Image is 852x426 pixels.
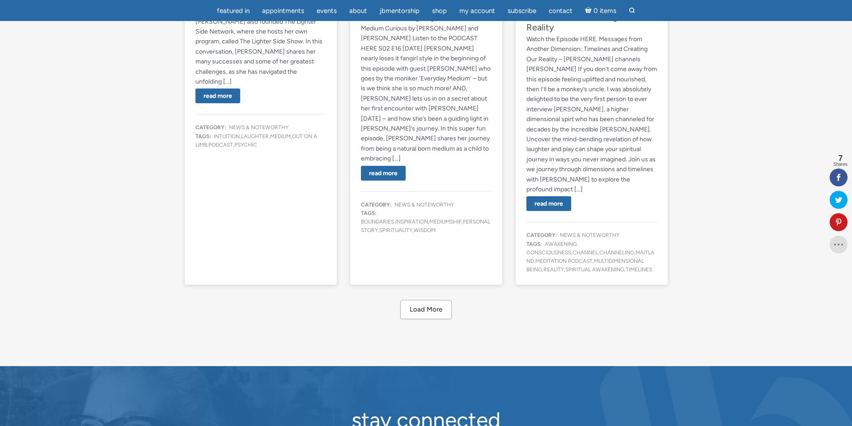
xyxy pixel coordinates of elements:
span: 7 [833,154,848,162]
div: , , , , , [195,123,326,149]
span: 0 items [593,8,616,14]
span: About [349,7,367,15]
div: , , , , , [361,201,492,235]
p: Watch the Episode HERE. Messages from Another Dimension: Timelines and Creating Our Reality – [PE... [526,34,657,195]
p: Medium Curious by [PERSON_NAME] and [PERSON_NAME] Listen to the PODCAST HERE S02 E16 [DATE] [PERS... [361,24,492,164]
a: Inspiration [395,219,428,225]
a: Events [311,2,342,20]
a: Read More [526,196,571,211]
span: Events [317,7,337,15]
b: Category: [526,232,557,238]
a: featured in [212,2,255,20]
a: psychic [234,142,257,148]
b: Tags: [361,210,377,216]
span: JBMentorship [380,7,420,15]
a: channeling [599,249,634,256]
a: Read More [195,89,240,103]
a: channel [572,249,598,256]
a: Cart0 items [580,1,622,20]
span: Shop [432,7,447,15]
a: reality [543,266,564,273]
a: wisdom [414,227,436,233]
a: spirituality [379,227,412,233]
button: Load More [400,300,452,319]
a: podcast [208,142,233,148]
a: timelines [626,266,652,273]
a: mediumship [429,219,462,225]
a: intuition [214,133,240,139]
a: Subscribe [502,2,542,20]
a: My Account [454,2,500,20]
a: Appointments [257,2,309,20]
a: medium [270,133,291,139]
b: Tags: [526,241,542,247]
span: featured in [217,7,250,15]
i: Cart [585,7,593,15]
span: Contact [549,7,572,15]
b: Category: [195,124,226,131]
a: News & Noteworthy [560,232,619,238]
span: Subscribe [508,7,536,15]
a: Shop [427,2,452,20]
span: My Account [459,7,495,15]
a: Contact [543,2,578,20]
a: Read More [361,166,406,181]
a: News & Noteworthy [394,202,454,208]
a: awakening consciousness [526,241,577,256]
a: out on a limb [195,133,317,148]
a: spiritual awakening [565,266,624,273]
span: Appointments [262,7,304,15]
a: laughter [241,133,269,139]
a: News & Noteworthy [229,124,288,131]
a: JBMentorship [374,2,425,20]
a: boundaries [361,219,394,225]
a: About [344,2,373,20]
div: , , , , , , , , [526,231,657,274]
a: Timelines and Creating Our Reality [526,11,636,33]
b: Category: [361,202,392,208]
a: meditation podcast [535,258,593,264]
b: Tags: [195,133,211,139]
span: Shares [833,162,848,167]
